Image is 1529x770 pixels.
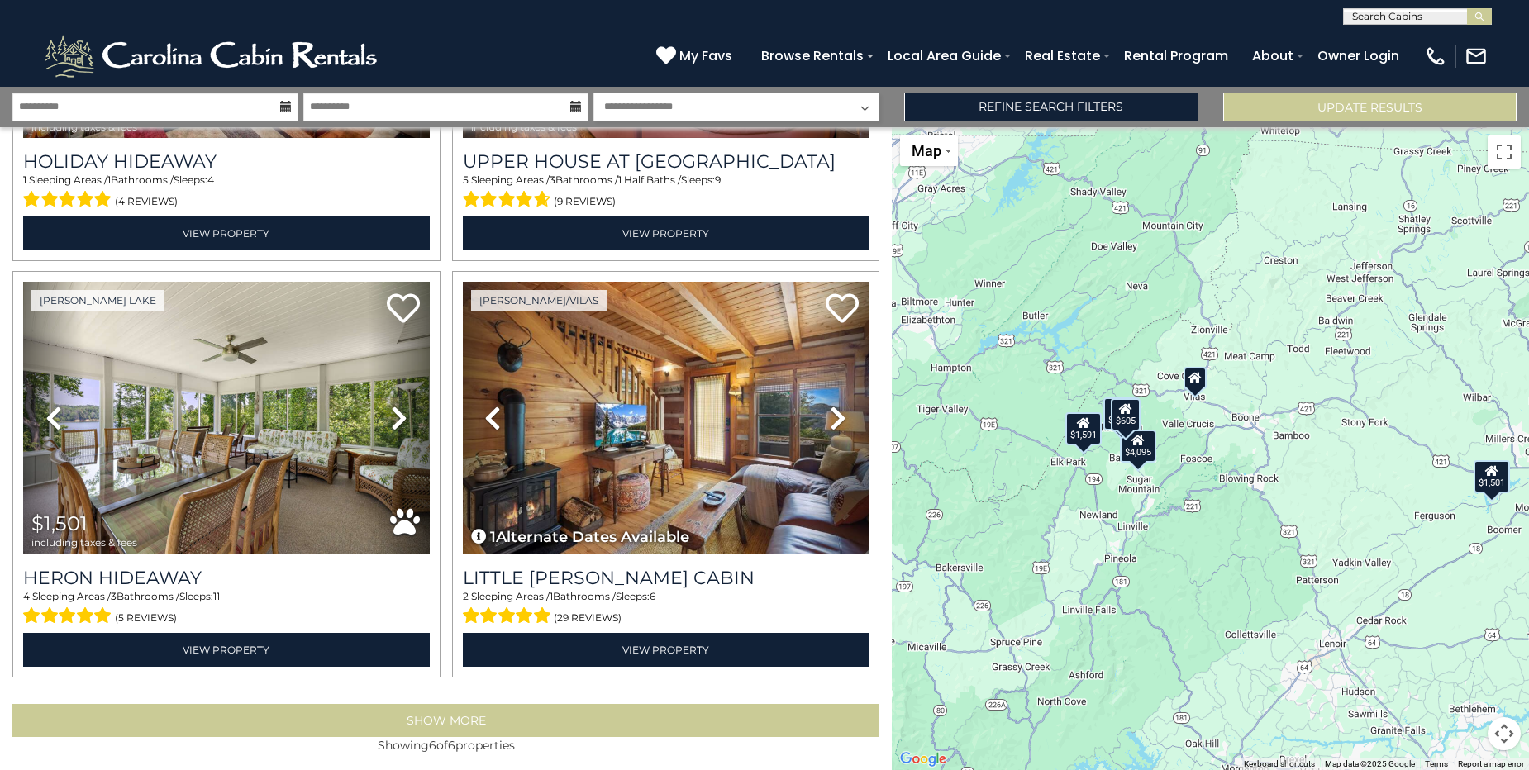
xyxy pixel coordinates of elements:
[115,607,177,629] span: (5 reviews)
[1458,759,1524,768] a: Report a map error
[463,633,869,667] a: View Property
[115,191,178,212] span: (4 reviews)
[715,173,721,186] span: 9
[656,45,736,67] a: My Favs
[31,537,137,548] span: including taxes & fees
[23,567,430,589] a: Heron Hideaway
[879,41,1009,70] a: Local Area Guide
[679,45,732,66] span: My Favs
[912,142,941,159] span: Map
[1223,93,1517,121] button: Update Results
[463,150,869,173] a: Upper House at [GEOGRAPHIC_DATA]
[31,121,137,132] span: including taxes & fees
[463,567,869,589] h3: Little Birdsong Cabin
[463,589,869,629] div: Sleeping Areas / Bathrooms / Sleeps:
[1465,45,1488,68] img: mail-regular-white.png
[23,633,430,667] a: View Property
[826,292,859,327] a: Add to favorites
[1017,41,1108,70] a: Real Estate
[463,173,869,212] div: Sleeping Areas / Bathrooms / Sleeps:
[896,749,950,770] img: Google
[41,31,384,81] img: White-1-2.png
[463,173,469,186] span: 5
[429,738,436,753] span: 6
[904,93,1198,121] a: Refine Search Filters
[896,749,950,770] a: Open this area in Google Maps (opens a new window)
[12,737,879,753] p: Showing of properties
[550,590,553,602] span: 1
[1424,45,1447,68] img: phone-regular-white.png
[900,135,958,166] button: Change map style
[463,567,869,589] a: Little [PERSON_NAME] Cabin
[650,590,655,602] span: 6
[23,282,430,554] img: thumbnail_164603257.jpeg
[111,590,117,602] span: 3
[1309,41,1408,70] a: Owner Login
[471,121,577,132] span: including taxes & fees
[387,292,420,327] a: Add to favorites
[1425,759,1448,768] a: Terms (opens in new tab)
[207,173,214,186] span: 4
[1116,41,1236,70] a: Rental Program
[1325,759,1415,768] span: Map data ©2025 Google
[23,590,30,602] span: 4
[463,150,869,173] h3: Upper House at Tiffanys Estate
[12,704,879,737] button: Show More
[1244,41,1302,70] a: About
[1244,758,1315,770] button: Keyboard shortcuts
[213,590,220,602] span: 11
[753,41,872,70] a: Browse Rentals
[23,589,430,629] div: Sleeping Areas / Bathrooms / Sleeps:
[1119,430,1155,463] div: $4,095
[1488,135,1521,169] button: Toggle fullscreen view
[1488,717,1521,750] button: Map camera controls
[618,173,681,186] span: 1 Half Baths /
[1473,460,1509,493] div: $1,501
[554,607,622,629] span: (29 reviews)
[471,290,607,311] a: [PERSON_NAME]/Vilas
[1110,398,1140,431] div: $605
[471,527,689,549] button: 1Alternate Dates Available
[463,590,469,602] span: 2
[23,216,430,250] a: View Property
[23,173,430,212] div: Sleeping Areas / Bathrooms / Sleeps:
[31,290,164,311] a: [PERSON_NAME] Lake
[23,173,26,186] span: 1
[463,282,869,554] img: thumbnail_165224677.jpeg
[554,191,616,212] span: (9 reviews)
[1065,412,1102,445] div: $1,591
[490,527,496,549] span: 1
[463,216,869,250] a: View Property
[448,738,455,753] span: 6
[31,511,88,535] span: $1,501
[23,150,430,173] a: Holiday Hideaway
[1103,397,1140,430] div: $1,876
[550,173,555,186] span: 3
[107,173,111,186] span: 1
